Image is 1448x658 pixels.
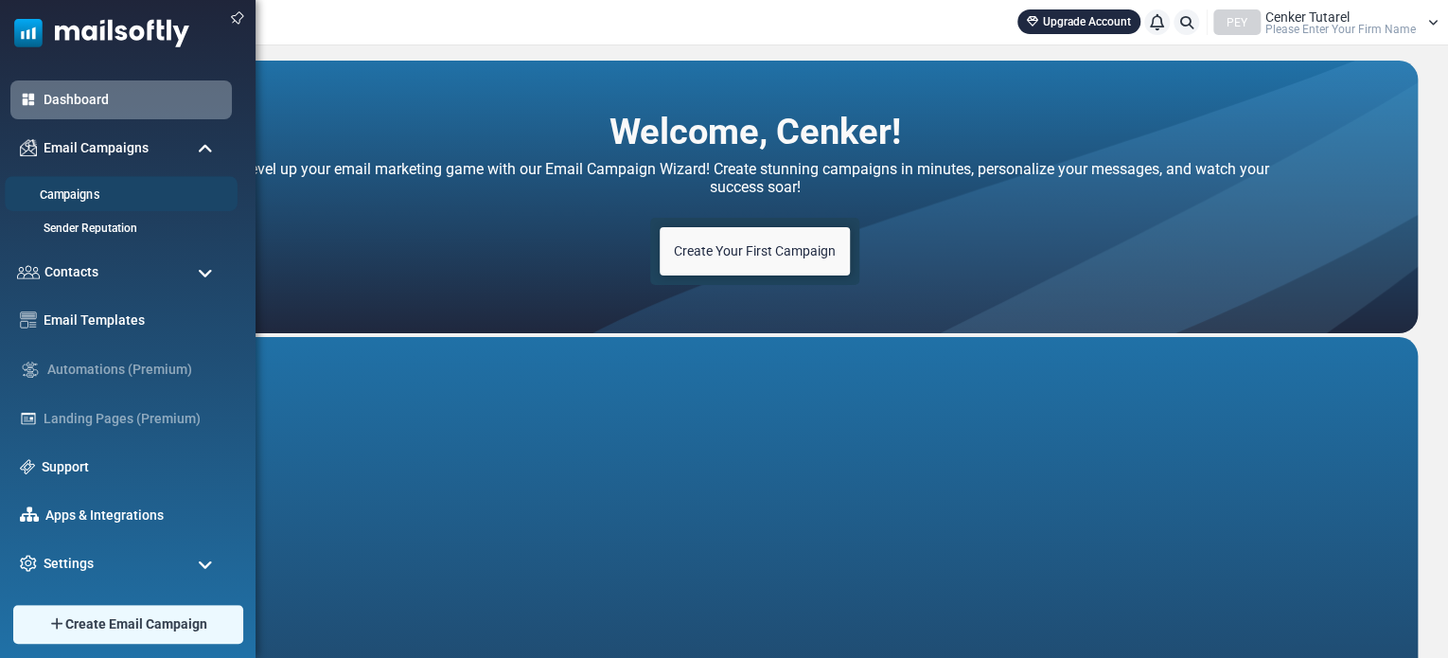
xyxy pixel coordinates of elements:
[44,90,222,110] a: Dashboard
[1213,9,1439,35] a: PEY Cenker Tutarel Please Enter Your Firm Name
[1265,24,1416,35] span: Please Enter Your Firm Name
[1017,9,1140,34] a: Upgrade Account
[20,91,37,108] img: dashboard-icon-active.svg
[92,155,1418,201] h4: Level up your email marketing game with our Email Campaign Wizard! Create stunning campaigns in m...
[20,459,35,474] img: support-icon.svg
[45,506,222,525] a: Apps & Integrations
[1265,10,1350,24] span: Cenker Tutarel
[5,187,232,205] a: Campaigns
[1213,9,1261,35] div: PEY
[609,109,901,141] h2: Welcome, Cenker!
[20,311,37,329] img: email-templates-icon.svg
[44,554,94,574] span: Settings
[42,457,222,477] a: Support
[20,359,41,381] img: workflow.svg
[44,262,98,282] span: Contacts
[10,220,227,237] a: Sender Reputation
[20,139,37,156] img: campaigns-icon.png
[17,265,40,278] img: contacts-icon.svg
[20,410,37,427] img: landing_pages.svg
[44,138,149,158] span: Email Campaigns
[674,243,836,258] span: Create Your First Campaign
[65,614,207,634] span: Create Email Campaign
[44,311,222,330] a: Email Templates
[20,555,37,572] img: settings-icon.svg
